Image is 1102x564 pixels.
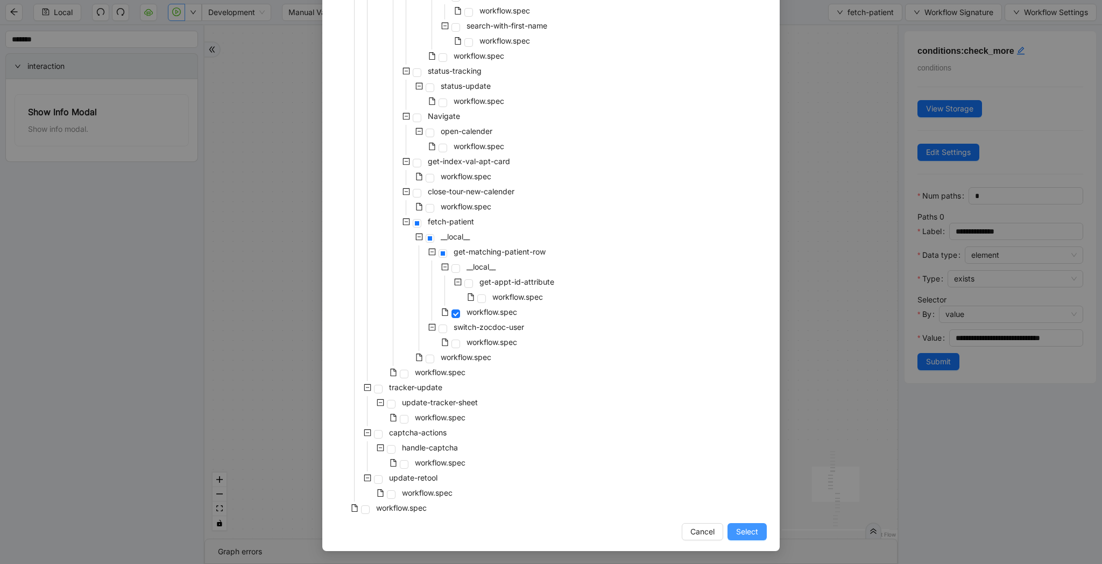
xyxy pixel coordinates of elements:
span: __local__ [439,230,472,243]
span: switch-zocdoc-user [454,322,524,332]
span: handle-captcha [400,441,460,454]
span: file [415,203,423,210]
span: search-with-first-name [467,21,547,30]
span: file [428,143,436,150]
span: workflow.spec [439,351,493,364]
span: close-tour-new-calender [428,187,514,196]
span: Cancel [690,526,715,538]
span: minus-square [402,218,410,225]
span: close-tour-new-calender [426,185,517,198]
span: workflow.spec [413,366,468,379]
span: file [428,97,436,105]
span: get-appt-id-attribute [479,277,554,286]
span: get-appt-id-attribute [477,276,556,288]
span: workflow.spec [454,96,504,105]
span: workflow.spec [464,306,519,319]
span: open-calender [439,125,495,138]
span: workflow.spec [415,413,465,422]
span: minus-square [377,444,384,452]
span: workflow.spec [451,50,506,62]
span: file [390,414,397,421]
span: workflow.spec [479,6,530,15]
span: workflow.spec [400,487,455,499]
span: handle-captcha [402,443,458,452]
span: workflow.spec [439,170,493,183]
span: get-matching-patient-row [454,247,546,256]
span: workflow.spec [439,200,493,213]
span: update-tracker-sheet [402,398,478,407]
span: Navigate [428,111,460,121]
span: update-tracker-sheet [400,396,480,409]
span: update-retool [387,471,440,484]
span: minus-square [402,188,410,195]
span: status-update [441,81,491,90]
span: status-update [439,80,493,93]
span: workflow.spec [415,458,465,467]
span: open-calender [441,126,492,136]
span: workflow.spec [413,411,468,424]
span: workflow.spec [454,142,504,151]
span: minus-square [402,112,410,120]
span: fetch-patient [426,215,476,228]
span: workflow.spec [402,488,453,497]
span: workflow.spec [467,307,517,316]
span: __local__ [464,260,498,273]
span: get-index-val-apt-card [426,155,512,168]
span: minus-square [441,263,449,271]
span: workflow.spec [454,51,504,60]
span: workflow.spec [441,202,491,211]
span: workflow.spec [492,292,543,301]
span: minus-square [415,233,423,241]
span: file [390,369,397,376]
span: minus-square [428,323,436,331]
span: minus-square [454,278,462,286]
span: tracker-update [389,383,442,392]
span: minus-square [441,22,449,30]
span: workflow.spec [451,95,506,108]
span: minus-square [402,67,410,75]
span: minus-square [364,429,371,436]
span: update-retool [389,473,437,482]
span: captcha-actions [387,426,449,439]
span: status-tracking [428,66,482,75]
span: minus-square [428,248,436,256]
span: workflow.spec [479,36,530,45]
span: file [454,37,462,45]
span: workflow.spec [413,456,468,469]
span: workflow.spec [451,140,506,153]
span: file [415,354,423,361]
span: workflow.spec [441,352,491,362]
span: minus-square [364,384,371,391]
span: workflow.spec [467,337,517,347]
span: switch-zocdoc-user [451,321,526,334]
button: Cancel [682,523,723,540]
span: file [441,308,449,316]
span: minus-square [415,82,423,90]
span: workflow.spec [490,291,545,304]
span: tracker-update [387,381,444,394]
span: __local__ [467,262,496,271]
button: Select [727,523,767,540]
span: file [390,459,397,467]
span: search-with-first-name [464,19,549,32]
span: workflow.spec [477,4,532,17]
span: Navigate [426,110,462,123]
span: file [428,52,436,60]
span: minus-square [364,474,371,482]
span: fetch-patient [428,217,474,226]
span: __local__ [441,232,470,241]
span: workflow.spec [441,172,491,181]
span: minus-square [415,128,423,135]
span: file [415,173,423,180]
span: file [351,504,358,512]
span: get-matching-patient-row [451,245,548,258]
span: get-index-val-apt-card [428,157,510,166]
span: Select [736,526,758,538]
span: minus-square [402,158,410,165]
span: status-tracking [426,65,484,77]
span: minus-square [377,399,384,406]
span: workflow.spec [464,336,519,349]
span: file [441,339,449,346]
span: workflow.spec [477,34,532,47]
span: workflow.spec [374,502,429,514]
